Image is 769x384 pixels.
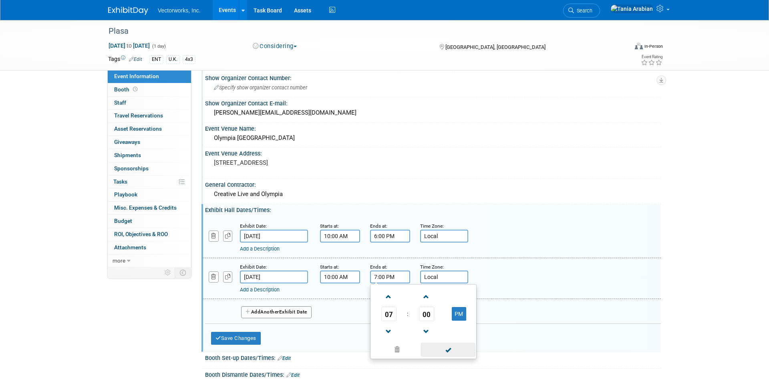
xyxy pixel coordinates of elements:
button: Considering [250,42,300,51]
td: Tags [108,55,142,64]
a: Attachments [108,241,191,254]
input: Start Time [320,271,360,283]
span: [DATE] [DATE] [108,42,150,49]
small: Exhibit Date: [240,223,267,229]
span: Misc. Expenses & Credits [114,204,177,211]
span: Sponsorships [114,165,149,172]
a: Edit [129,57,142,62]
span: Another [260,309,279,315]
input: Time Zone [420,271,468,283]
a: Misc. Expenses & Credits [108,202,191,214]
span: Pick Hour [381,307,397,321]
span: Asset Reservations [114,125,162,132]
a: Sponsorships [108,162,191,175]
div: General Contractor: [205,179,661,189]
td: Toggle Event Tabs [175,267,191,278]
a: Increment Hour [381,286,397,307]
img: Format-Inperson.png [635,43,643,49]
small: Time Zone: [420,223,444,229]
a: ROI, Objectives & ROO [108,228,191,241]
a: Booth [108,83,191,96]
div: 4x3 [183,55,195,64]
td: Personalize Event Tab Strip [161,267,175,278]
div: Olympia [GEOGRAPHIC_DATA] [211,132,655,144]
img: ExhibitDay [108,7,148,15]
div: U.K. [166,55,180,64]
div: In-Person [644,43,663,49]
a: Giveaways [108,136,191,149]
div: Event Venue Address: [205,148,661,158]
span: Specify show organizer contact number [214,85,307,91]
a: more [108,255,191,267]
a: Asset Reservations [108,123,191,135]
div: ENT [149,55,163,64]
input: End Time [370,271,410,283]
input: Start Time [320,230,360,243]
div: Exhibit Hall Dates/Times: [205,204,661,214]
img: Tania Arabian [610,4,653,13]
a: Decrement Minute [419,321,434,342]
a: Add a Description [240,287,280,293]
div: Plasa [106,24,616,38]
a: Clear selection [372,344,422,356]
span: Pick Minute [419,307,434,321]
span: (1 day) [151,44,166,49]
small: Ends at: [370,223,387,229]
a: Edit [286,372,300,378]
button: Save Changes [211,332,261,345]
small: Time Zone: [420,264,444,270]
div: Creative Live and Olympia [211,188,655,200]
a: Staff [108,97,191,109]
a: Decrement Hour [381,321,397,342]
small: Starts at: [320,223,339,229]
span: [GEOGRAPHIC_DATA], [GEOGRAPHIC_DATA] [445,44,546,50]
div: Show Organizer Contact Number: [205,72,661,82]
div: Booth Set-up Dates/Times: [205,352,661,362]
a: Tasks [108,176,191,188]
a: Travel Reservations [108,109,191,122]
div: Booth Dismantle Dates/Times: [205,369,661,379]
a: Event Information [108,70,191,83]
span: Attachments [114,244,146,251]
span: Travel Reservations [114,112,163,119]
input: Date [240,230,308,243]
span: Tasks [113,178,127,185]
div: Event Venue Name: [205,123,661,133]
a: Edit [278,356,291,361]
input: End Time [370,230,410,243]
div: Show Organizer Contact E-mail: [205,97,661,107]
div: Event Format [580,42,663,54]
span: Vectorworks, Inc. [158,7,201,14]
td: : [405,307,410,321]
span: Event Information [114,73,159,79]
div: Event Rating [641,55,662,59]
span: more [113,257,125,264]
span: Shipments [114,152,141,158]
span: Search [574,8,592,14]
span: Booth not reserved yet [131,86,139,92]
a: Budget [108,215,191,228]
a: Search [563,4,600,18]
span: Booth [114,86,139,93]
input: Time Zone [420,230,468,243]
span: Giveaways [114,139,140,145]
small: Starts at: [320,264,339,270]
a: Done [421,345,476,356]
a: Increment Minute [419,286,434,307]
div: [PERSON_NAME][EMAIL_ADDRESS][DOMAIN_NAME] [211,107,655,119]
button: AddAnotherExhibit Date [241,306,312,318]
button: PM [452,307,466,321]
a: Shipments [108,149,191,162]
a: Add a Description [240,246,280,252]
span: Playbook [114,191,137,198]
span: Staff [114,99,126,106]
small: Ends at: [370,264,387,270]
span: Budget [114,218,132,224]
a: Playbook [108,188,191,201]
input: Date [240,271,308,283]
span: ROI, Objectives & ROO [114,231,168,237]
pre: [STREET_ADDRESS] [214,159,386,166]
small: Exhibit Date: [240,264,267,270]
span: to [125,42,133,49]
